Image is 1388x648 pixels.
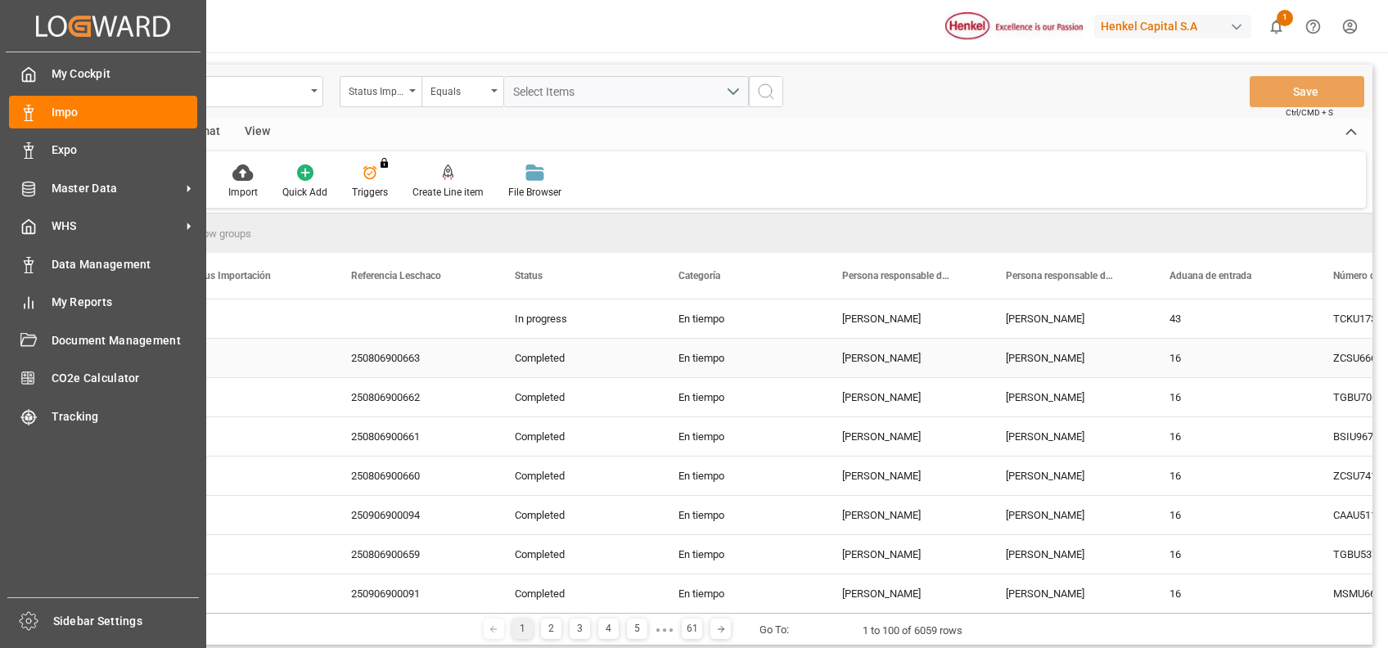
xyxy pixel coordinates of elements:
[682,619,702,639] div: 61
[986,457,1150,495] div: [PERSON_NAME]
[421,76,503,107] button: open menu
[331,339,495,377] div: 250806900663
[52,294,198,311] span: My Reports
[331,378,495,416] div: 250806900662
[512,619,533,639] div: 1
[340,76,421,107] button: open menu
[513,85,583,98] span: Select Items
[412,185,484,200] div: Create Line item
[282,185,327,200] div: Quick Add
[1150,496,1314,534] div: 16
[495,535,659,574] div: Completed
[9,362,197,394] a: CO2e Calculator
[349,80,404,99] div: Status Importación
[659,339,822,377] div: En tiempo
[1094,15,1251,38] div: Henkel Capital S.A
[1150,299,1314,338] div: 43
[53,613,200,630] span: Sidebar Settings
[678,270,720,281] span: Categoría
[759,622,789,638] div: Go To:
[627,619,647,639] div: 5
[9,324,197,356] a: Document Management
[9,286,197,318] a: My Reports
[495,378,659,416] div: Completed
[986,574,1150,613] div: [PERSON_NAME]
[52,65,198,83] span: My Cockpit
[515,270,543,281] span: Status
[986,417,1150,456] div: [PERSON_NAME]
[822,378,986,416] div: [PERSON_NAME]
[232,119,282,146] div: View
[822,535,986,574] div: [PERSON_NAME]
[822,574,986,613] div: [PERSON_NAME]
[656,623,674,636] div: ● ● ●
[52,256,198,273] span: Data Management
[1094,11,1258,42] button: Henkel Capital S.A
[351,270,441,281] span: Referencia Leschaco
[1150,378,1314,416] div: 16
[9,96,197,128] a: Impo
[9,58,197,90] a: My Cockpit
[986,378,1150,416] div: [PERSON_NAME]
[503,76,749,107] button: open menu
[331,574,495,613] div: 250906900091
[495,417,659,456] div: Completed
[749,76,783,107] button: search button
[331,417,495,456] div: 250806900661
[598,619,619,639] div: 4
[331,457,495,495] div: 250806900660
[9,134,197,166] a: Expo
[495,496,659,534] div: Completed
[986,535,1150,574] div: [PERSON_NAME]
[495,574,659,613] div: Completed
[228,185,258,200] div: Import
[52,332,198,349] span: Document Management
[659,574,822,613] div: En tiempo
[495,339,659,377] div: Completed
[659,417,822,456] div: En tiempo
[659,496,822,534] div: En tiempo
[570,619,590,639] div: 3
[945,12,1083,41] img: Henkel%20logo.jpg_1689854090.jpg
[822,299,986,338] div: [PERSON_NAME]
[659,378,822,416] div: En tiempo
[659,299,822,338] div: En tiempo
[659,535,822,574] div: En tiempo
[1286,106,1333,119] span: Ctrl/CMD + S
[495,299,659,338] div: In progress
[863,623,962,639] div: 1 to 100 of 6059 rows
[52,408,198,425] span: Tracking
[331,535,495,574] div: 250806900659
[52,370,198,387] span: CO2e Calculator
[842,270,952,281] span: Persona responsable de la importacion
[187,270,271,281] span: Status Importación
[495,457,659,495] div: Completed
[1150,574,1314,613] div: 16
[986,299,1150,338] div: [PERSON_NAME]
[1258,8,1295,45] button: show 1 new notifications
[986,496,1150,534] div: [PERSON_NAME]
[659,457,822,495] div: En tiempo
[1150,339,1314,377] div: 16
[1150,417,1314,456] div: 16
[508,185,561,200] div: File Browser
[52,218,181,235] span: WHS
[822,457,986,495] div: [PERSON_NAME]
[331,496,495,534] div: 250906900094
[986,339,1150,377] div: [PERSON_NAME]
[822,496,986,534] div: [PERSON_NAME]
[1295,8,1332,45] button: Help Center
[9,400,197,432] a: Tracking
[1169,270,1251,281] span: Aduana de entrada
[430,80,486,99] div: Equals
[822,339,986,377] div: [PERSON_NAME]
[1277,10,1293,26] span: 1
[52,180,181,197] span: Master Data
[1250,76,1364,107] button: Save
[1150,535,1314,574] div: 16
[541,619,561,639] div: 2
[9,248,197,280] a: Data Management
[1150,457,1314,495] div: 16
[52,104,198,121] span: Impo
[1006,270,1115,281] span: Persona responsable de seguimiento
